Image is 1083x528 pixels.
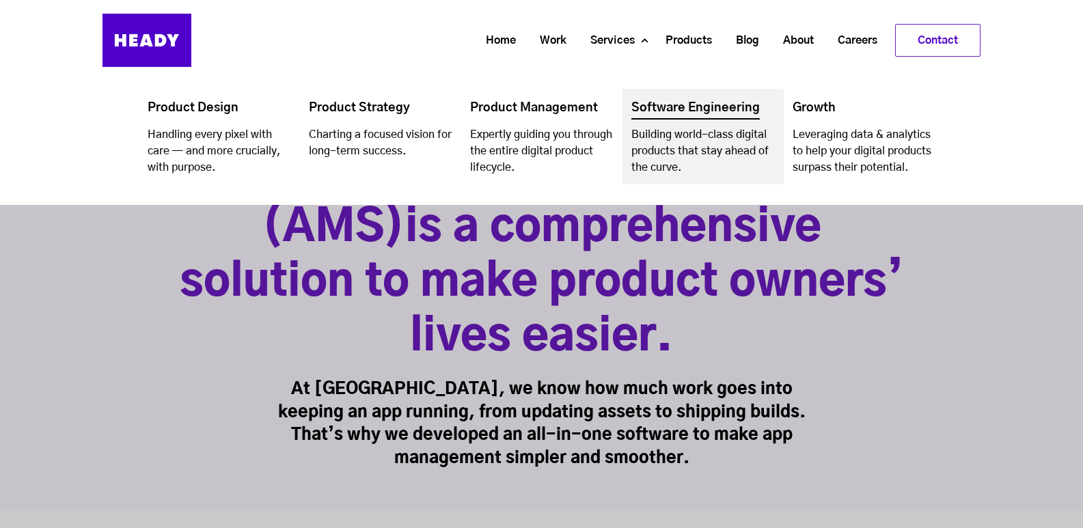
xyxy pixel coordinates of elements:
[648,28,719,53] a: Products
[102,14,191,67] img: Heady_Logo_Web-01 (1)
[821,28,884,53] a: Careers
[573,28,642,53] a: Services
[766,28,821,53] a: About
[896,25,980,56] a: Contact
[469,28,523,53] a: Home
[719,28,766,53] a: Blog
[205,24,981,57] div: Navigation Menu
[523,28,573,53] a: Work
